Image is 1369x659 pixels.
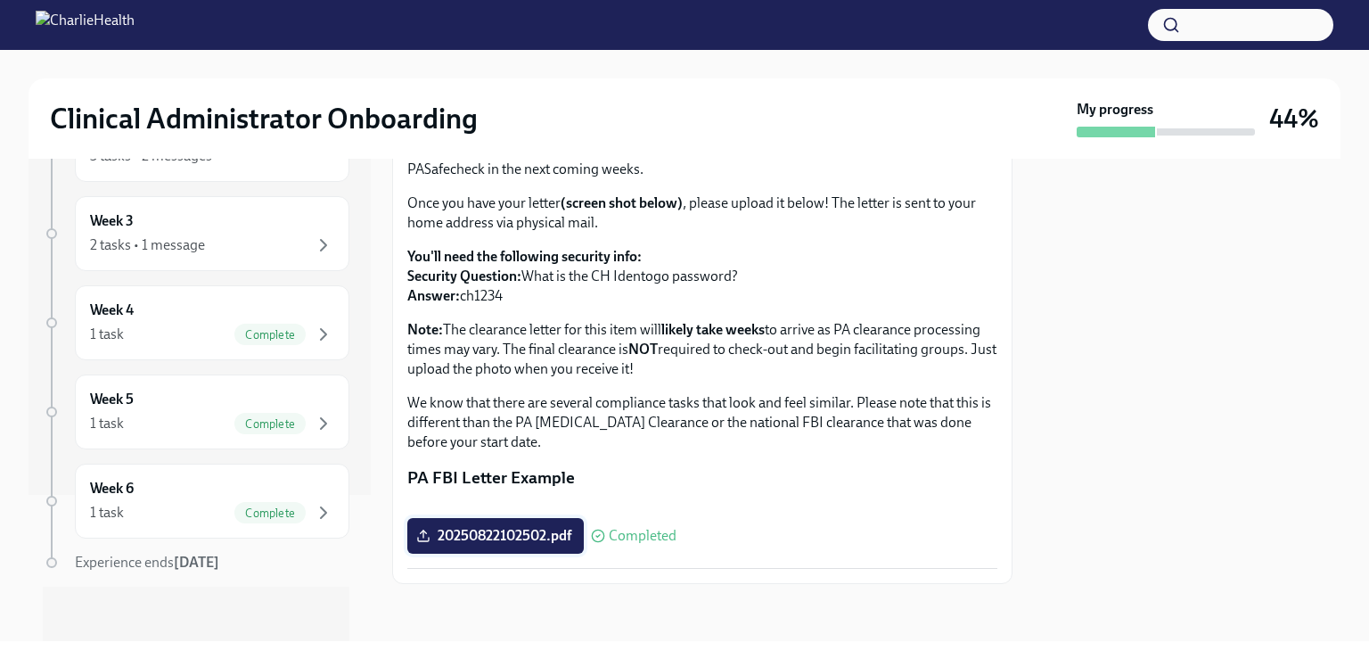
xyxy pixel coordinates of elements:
h6: Week 6 [90,479,134,498]
span: Complete [234,417,306,431]
strong: Security Question: [407,268,521,284]
a: Week 41 taskComplete [43,285,349,360]
p: We know that there are several compliance tasks that look and feel similar. Please note that this... [407,393,997,452]
span: 20250822102502.pdf [420,527,571,545]
h6: Week 3 [90,211,134,231]
img: CharlieHealth [36,11,135,39]
p: PA FBI Letter Example [407,466,997,490]
strong: likely take weeks [661,321,765,338]
div: 2 tasks • 1 message [90,235,205,255]
p: Once you have your letter , please upload it below! The letter is sent to your home address via p... [407,194,997,233]
label: 20250822102502.pdf [407,518,584,554]
span: Experience ends [75,554,219,571]
h2: Clinical Administrator Onboarding [50,101,478,136]
strong: [DATE] [174,554,219,571]
strong: NOT [628,341,658,358]
a: Week 51 taskComplete [43,375,349,449]
span: Complete [234,507,306,520]
h3: 44% [1269,103,1319,135]
a: Week 32 tasks • 1 message [43,196,349,271]
div: 1 task [90,325,124,344]
strong: You'll need the following security info: [407,248,642,265]
strong: My progress [1077,100,1153,119]
span: Completed [609,529,676,543]
span: Complete [234,328,306,342]
h6: Week 4 [90,301,134,320]
strong: Note: [407,321,443,338]
div: 1 task [90,503,124,523]
strong: Answer: [407,287,460,304]
h6: Week 5 [90,390,134,409]
p: What is the CH Identogo password? ch1234 [407,247,997,306]
p: Instructions for obtaining this letter will be emailed to your Charlie Health email address from ... [407,140,997,179]
p: The clearance letter for this item will to arrive as PA clearance processing times may vary. The ... [407,320,997,379]
a: Week 61 taskComplete [43,464,349,539]
div: 1 task [90,414,124,433]
strong: (screen shot below) [561,194,683,211]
